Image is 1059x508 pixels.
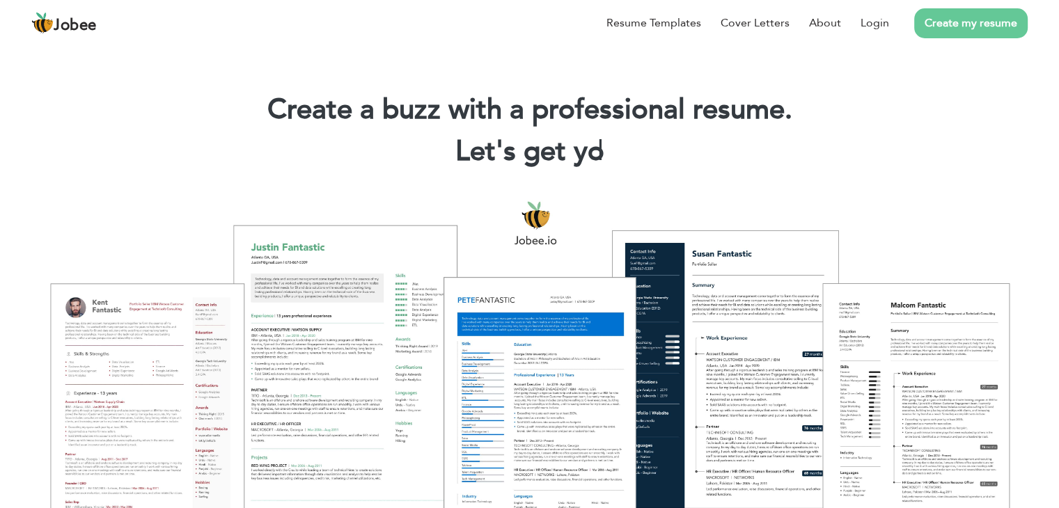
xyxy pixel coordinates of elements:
img: jobee.io [31,12,54,34]
span: Jobee [54,18,97,33]
a: About [809,15,841,31]
a: Login [861,15,889,31]
a: Jobee [31,12,97,34]
a: Cover Letters [721,15,790,31]
a: Resume Templates [606,15,701,31]
a: Create my resume [914,8,1028,38]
